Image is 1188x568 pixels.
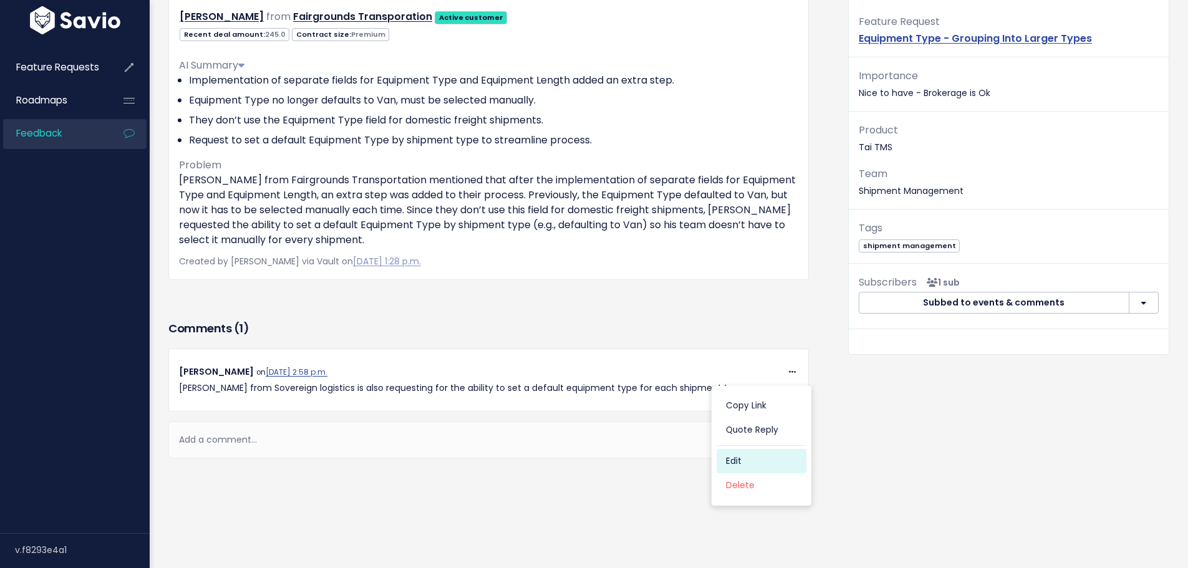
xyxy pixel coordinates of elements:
[179,365,254,378] span: [PERSON_NAME]
[859,275,917,289] span: Subscribers
[256,367,327,377] span: on
[179,173,798,248] p: [PERSON_NAME] from Fairgrounds Transportation mentioned that after the implementation of separate...
[179,255,421,267] span: Created by [PERSON_NAME] via Vault on
[266,9,291,24] span: from
[717,418,806,443] a: Quote Reply
[266,367,327,377] a: [DATE] 2:58 p.m.
[293,9,432,24] a: Fairgrounds Transporation
[717,474,806,498] a: Delete
[717,394,806,418] a: Copy Link
[439,12,503,22] strong: Active customer
[3,53,104,82] a: Feature Requests
[922,276,960,289] span: <p><strong>Subscribers</strong><br><br> - Sebastian Varela<br> </p>
[859,14,940,29] span: Feature Request
[351,29,385,39] span: Premium
[180,9,264,24] a: [PERSON_NAME]
[16,127,62,140] span: Feedback
[180,28,289,41] span: Recent deal amount:
[189,113,798,128] li: They don’t use the Equipment Type field for domestic freight shipments.
[3,86,104,115] a: Roadmaps
[179,380,798,396] p: [PERSON_NAME] from Sovereign logistics is also requesting for the ability to set a default equipm...
[3,119,104,148] a: Feedback
[292,28,389,41] span: Contract size:
[179,58,244,72] span: AI Summary
[27,6,123,34] img: logo-white.9d6f32f41409.svg
[859,292,1129,314] button: Subbed to events & comments
[189,133,798,148] li: Request to set a default Equipment Type by shipment type to streamline process.
[179,158,221,172] span: Problem
[859,122,1159,155] p: Tai TMS
[717,450,806,474] a: Edit
[15,534,150,566] div: v.f8293e4a1
[239,320,243,336] span: 1
[859,165,1159,199] p: Shipment Management
[168,320,809,337] h3: Comments ( )
[859,67,1159,101] p: Nice to have - Brokerage is Ok
[859,69,918,83] span: Importance
[189,93,798,108] li: Equipment Type no longer defaults to Van, must be selected manually.
[859,166,887,181] span: Team
[168,421,809,458] div: Add a comment...
[189,73,798,88] li: Implementation of separate fields for Equipment Type and Equipment Length added an extra step.
[859,31,1092,46] a: Equipment Type - Grouping Into Larger Types
[859,123,898,137] span: Product
[16,60,99,74] span: Feature Requests
[859,221,882,235] span: Tags
[16,94,67,107] span: Roadmaps
[265,29,286,39] span: 245.0
[353,255,421,267] a: [DATE] 1:28 p.m.
[859,239,960,253] span: shipment management
[859,239,960,251] a: shipment management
